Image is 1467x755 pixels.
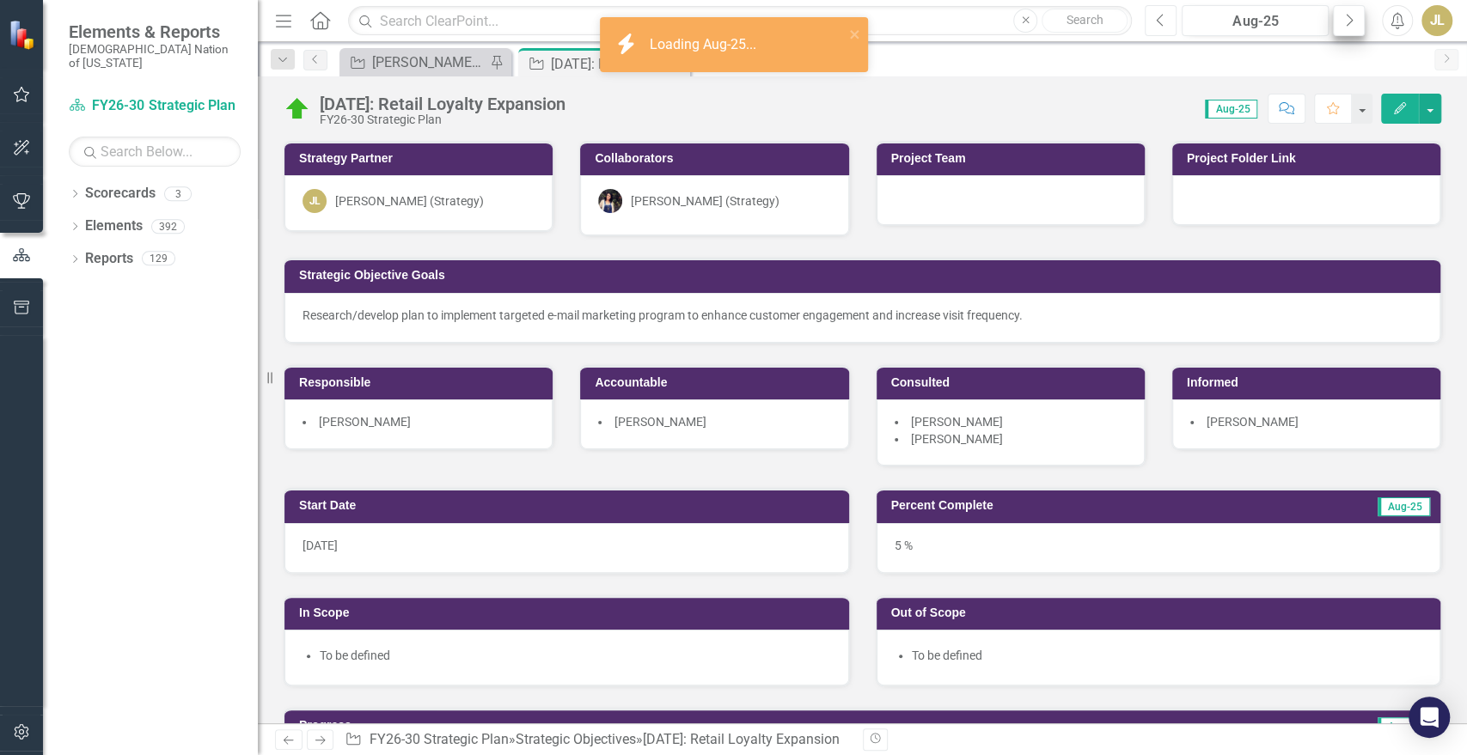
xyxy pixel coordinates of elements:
[1187,152,1432,165] h3: Project Folder Link
[151,219,185,234] div: 392
[598,189,622,213] img: Layla Freeman
[551,53,686,75] div: [DATE]: Retail Loyalty Expansion
[85,216,143,236] a: Elements
[614,415,706,429] span: [PERSON_NAME]
[1378,497,1430,516] span: Aug-25
[348,6,1132,36] input: Search ClearPoint...
[320,94,565,113] div: [DATE]: Retail Loyalty Expansion
[303,189,327,213] div: JL
[1182,5,1329,36] button: Aug-25
[299,269,1432,282] h3: Strategic Objective Goals
[142,252,175,266] div: 129
[345,730,849,750] div: » »
[69,21,241,42] span: Elements & Reports
[299,376,544,389] h3: Responsible
[1188,11,1323,32] div: Aug-25
[595,152,840,165] h3: Collaborators
[69,96,241,116] a: FY26-30 Strategic Plan
[911,432,1003,446] span: [PERSON_NAME]
[877,523,1441,573] div: 5 %
[299,499,840,512] h3: Start Date
[344,52,486,73] a: [PERSON_NAME] SOs
[516,731,636,747] a: Strategic Objectives
[650,35,761,55] div: Loading Aug-25...
[1378,717,1430,736] span: Aug-25
[85,184,156,204] a: Scorecards
[69,137,241,167] input: Search Below...
[891,376,1136,389] h3: Consulted
[85,249,133,269] a: Reports
[69,42,241,70] small: [DEMOGRAPHIC_DATA] Nation of [US_STATE]
[891,152,1136,165] h3: Project Team
[891,606,1433,619] h3: Out of Scope
[303,539,338,552] span: [DATE]
[912,647,1423,664] li: To be defined
[911,415,1003,429] span: [PERSON_NAME]
[319,415,411,429] span: [PERSON_NAME]
[1207,415,1299,429] span: [PERSON_NAME]
[631,192,779,210] div: [PERSON_NAME] (Strategy)
[1205,100,1257,119] span: Aug-25
[370,731,509,747] a: FY26-30 Strategic Plan
[1409,697,1450,738] div: Open Intercom Messenger
[303,307,1422,324] p: Research/develop plan to implement targeted e-mail marketing program to enhance customer engageme...
[1042,9,1128,33] button: Search
[299,719,855,732] h3: Progress
[1067,13,1103,27] span: Search
[299,152,544,165] h3: Strategy Partner
[372,52,486,73] div: [PERSON_NAME] SOs
[164,186,192,201] div: 3
[643,731,840,747] div: [DATE]: Retail Loyalty Expansion
[335,192,484,210] div: [PERSON_NAME] (Strategy)
[284,95,311,123] img: On Target
[891,499,1245,512] h3: Percent Complete
[1187,376,1432,389] h3: Informed
[299,606,840,619] h3: In Scope
[320,647,831,664] li: To be defined
[849,24,861,44] button: close
[1421,5,1452,36] button: JL
[8,18,40,50] img: ClearPoint Strategy
[320,113,565,126] div: FY26-30 Strategic Plan
[595,376,840,389] h3: Accountable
